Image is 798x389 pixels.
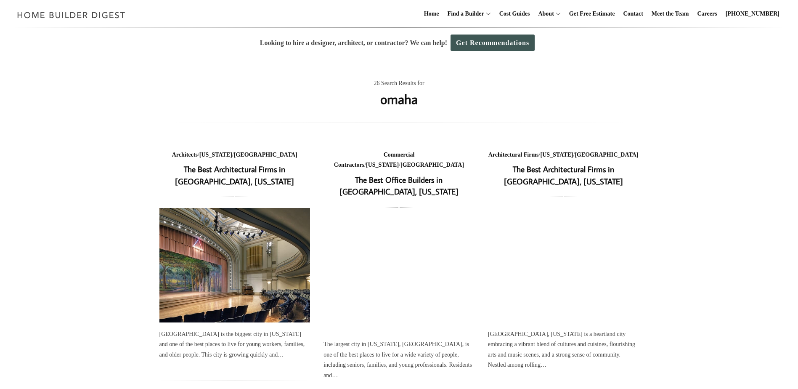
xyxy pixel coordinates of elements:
[323,339,475,381] div: The largest city in [US_STATE], [GEOGRAPHIC_DATA], is one of the best places to live for a wide v...
[159,329,310,360] div: [GEOGRAPHIC_DATA] is the biggest city in [US_STATE] and one of the best places to live for young ...
[451,35,535,51] a: Get Recommendations
[488,150,639,160] div: / /
[400,162,464,168] a: [GEOGRAPHIC_DATA]
[366,162,399,168] a: [US_STATE]
[323,218,475,333] a: The Best Office Builders in [GEOGRAPHIC_DATA], [US_STATE]
[648,0,692,27] a: Meet the Team
[421,0,443,27] a: Home
[535,0,554,27] a: About
[172,152,198,158] a: Architects
[566,0,618,27] a: Get Free Estimate
[159,150,310,160] div: / /
[620,0,646,27] a: Contact
[694,0,721,27] a: Careers
[504,164,623,187] a: The Best Architectural Firms in [GEOGRAPHIC_DATA], [US_STATE]
[323,150,475,171] div: / /
[496,0,533,27] a: Cost Guides
[488,208,639,322] a: The Best Architectural Firms in [GEOGRAPHIC_DATA], [US_STATE]
[444,0,484,27] a: Find a Builder
[488,152,539,158] a: Architectural Firms
[722,0,783,27] a: [PHONE_NUMBER]
[199,152,232,158] a: [US_STATE]
[540,152,573,158] a: [US_STATE]
[488,329,639,370] div: [GEOGRAPHIC_DATA], [US_STATE] is a heartland city embracing a vibrant blend of cultures and cuisi...
[380,89,418,109] h1: omaha
[13,7,129,23] img: Home Builder Digest
[339,174,459,197] a: The Best Office Builders in [GEOGRAPHIC_DATA], [US_STATE]
[159,208,310,322] a: The Best Architectural Firms in [GEOGRAPHIC_DATA], [US_STATE]
[234,152,297,158] a: [GEOGRAPHIC_DATA]
[575,152,638,158] a: [GEOGRAPHIC_DATA]
[175,164,294,187] a: The Best Architectural Firms in [GEOGRAPHIC_DATA], [US_STATE]
[374,78,424,89] span: 26 Search Results for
